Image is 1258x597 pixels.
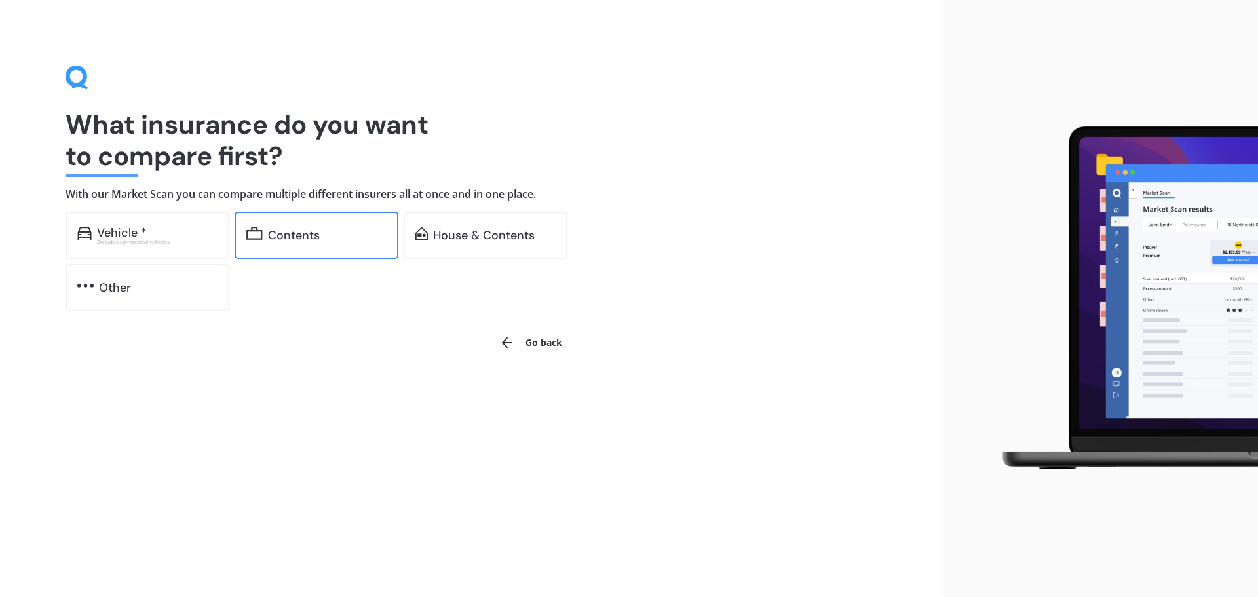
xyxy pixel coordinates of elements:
img: content.01f40a52572271636b6f.svg [246,227,263,240]
div: Vehicle * [97,226,147,239]
h4: With our Market Scan you can compare multiple different insurers all at once and in one place. [66,187,878,201]
div: Excludes commercial vehicles [97,239,218,244]
img: laptop.webp [983,119,1258,479]
img: home-and-contents.b802091223b8502ef2dd.svg [415,227,428,240]
h1: What insurance do you want to compare first? [66,109,878,172]
div: Other [99,281,131,294]
img: other.81dba5aafe580aa69f38.svg [77,279,94,292]
button: Go back [491,327,570,358]
img: car.f15378c7a67c060ca3f3.svg [77,227,92,240]
div: Contents [268,229,320,242]
div: House & Contents [433,229,535,242]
